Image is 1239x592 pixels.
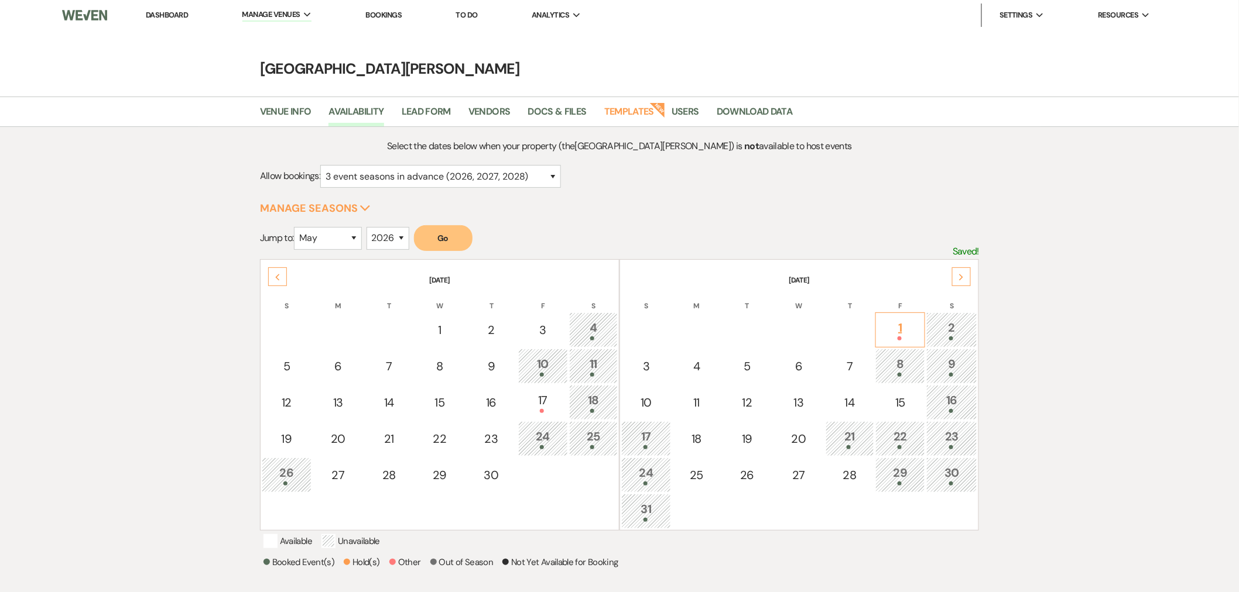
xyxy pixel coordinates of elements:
div: 7 [371,357,407,375]
a: Availability [328,104,384,126]
a: Templates [604,104,654,126]
th: [DATE] [262,261,618,285]
div: 16 [933,391,971,413]
button: Go [414,225,473,251]
p: Booked Event(s) [263,555,334,569]
div: 19 [728,430,765,448]
span: Jump to: [260,232,294,244]
div: 25 [679,466,714,484]
div: 8 [882,355,919,377]
p: Select the dates below when your property (the [GEOGRAPHIC_DATA][PERSON_NAME] ) is available to h... [350,139,889,154]
div: 3 [525,321,562,339]
th: F [518,287,568,311]
th: M [672,287,721,311]
div: 28 [371,466,407,484]
div: 29 [421,466,458,484]
div: 2 [472,321,510,339]
img: Weven Logo [62,3,107,27]
span: Manage Venues [242,9,300,20]
div: 24 [525,428,562,449]
th: S [569,287,618,311]
div: 14 [371,394,407,411]
th: M [313,287,364,311]
th: S [262,287,312,311]
div: 20 [319,430,357,448]
div: 9 [933,355,971,377]
div: 18 [679,430,714,448]
a: Users [672,104,699,126]
span: Resources [1098,9,1138,21]
p: Saved! [953,244,979,259]
div: 18 [576,391,611,413]
a: Bookings [365,10,402,20]
div: 13 [780,394,818,411]
div: 2 [933,319,971,340]
div: 6 [319,357,357,375]
th: S [926,287,977,311]
span: Settings [1000,9,1033,21]
p: Unavailable [321,534,380,548]
div: 12 [728,394,765,411]
div: 24 [628,464,665,486]
th: S [621,287,671,311]
div: 11 [679,394,714,411]
div: 21 [371,430,407,448]
div: 27 [319,466,357,484]
div: 23 [472,430,510,448]
div: 4 [679,357,714,375]
div: 9 [472,357,510,375]
a: Venue Info [260,104,312,126]
a: Vendors [468,104,511,126]
p: Other [389,555,421,569]
div: 27 [780,466,818,484]
button: Manage Seasons [260,203,371,214]
div: 16 [472,394,510,411]
div: 30 [472,466,510,484]
div: 3 [628,357,665,375]
a: Lead Form [402,104,451,126]
th: F [875,287,925,311]
div: 22 [421,430,458,448]
div: 10 [525,355,562,377]
div: 21 [832,428,868,449]
p: Out of Season [430,555,494,569]
th: [DATE] [621,261,977,285]
div: 15 [882,394,919,411]
strong: New [649,101,666,118]
p: Not Yet Available for Booking [502,555,618,569]
div: 17 [628,428,665,449]
th: W [773,287,824,311]
p: Hold(s) [344,555,380,569]
a: Download Data [717,104,793,126]
h4: [GEOGRAPHIC_DATA][PERSON_NAME] [198,58,1041,79]
div: 22 [882,428,919,449]
div: 7 [832,357,868,375]
div: 1 [421,321,458,339]
div: 14 [832,394,868,411]
div: 28 [832,466,868,484]
p: Available [263,534,312,548]
strong: not [744,140,759,152]
a: Dashboard [146,10,188,20]
div: 6 [780,357,818,375]
div: 30 [933,464,971,486]
a: Docs & Files [528,104,587,126]
div: 29 [882,464,919,486]
div: 26 [268,464,305,486]
div: 20 [780,430,818,448]
div: 17 [525,391,562,413]
div: 11 [576,355,611,377]
div: 5 [268,357,305,375]
div: 13 [319,394,357,411]
th: T [365,287,413,311]
th: T [826,287,874,311]
div: 31 [628,500,665,522]
div: 23 [933,428,971,449]
div: 26 [728,466,765,484]
span: Allow bookings: [260,170,320,183]
div: 5 [728,357,765,375]
span: Analytics [532,9,569,21]
div: 8 [421,357,458,375]
a: To Do [456,10,478,20]
div: 25 [576,428,611,449]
